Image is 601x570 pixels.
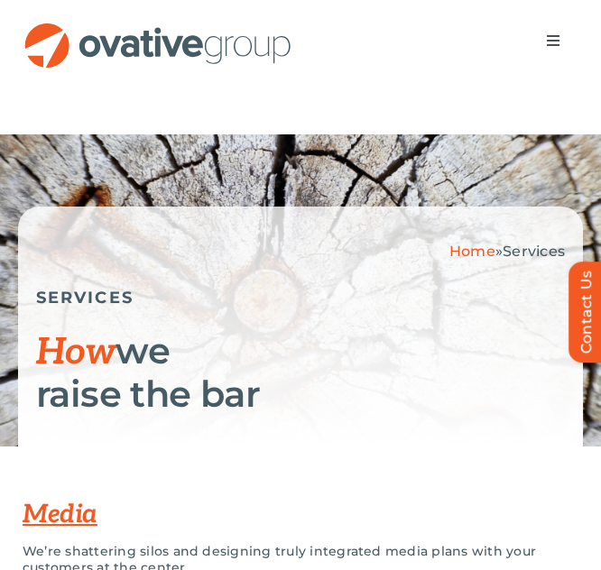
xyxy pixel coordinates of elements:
[36,330,565,415] h1: we raise the bar
[36,331,116,374] span: How
[503,243,565,260] span: Services
[23,500,97,529] a: Media
[36,288,565,308] h5: SERVICES
[528,23,578,59] nav: Menu
[449,243,495,260] a: Home
[449,243,565,260] span: »
[23,21,293,38] a: OG_Full_horizontal_RGB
